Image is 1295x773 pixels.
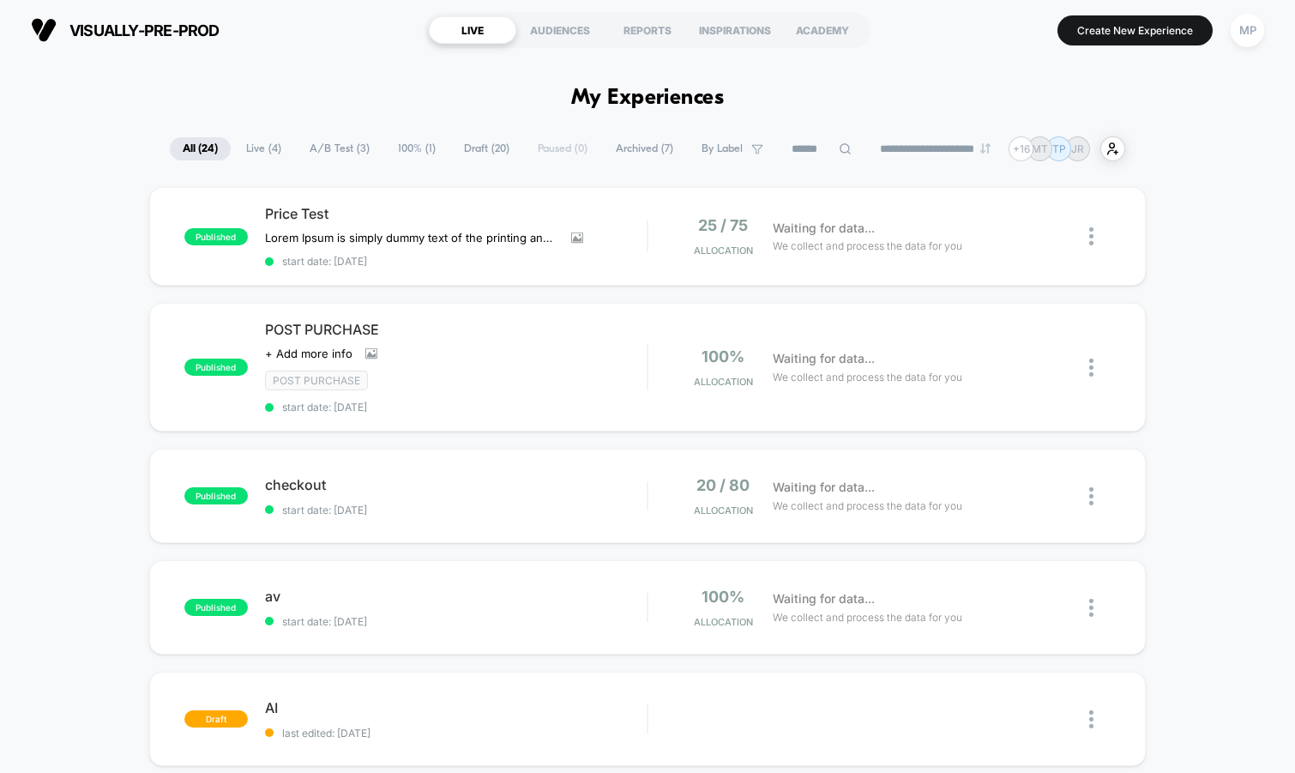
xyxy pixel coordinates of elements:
[265,401,647,414] span: start date: [DATE]
[184,599,248,616] span: published
[297,137,382,160] span: A/B Test ( 3 )
[604,16,691,44] div: REPORTS
[233,137,294,160] span: Live ( 4 )
[773,369,962,385] span: We collect and process the data for you
[265,347,352,360] span: + Add more info
[694,245,753,257] span: Allocation
[184,228,248,245] span: published
[385,137,449,160] span: 100% ( 1 )
[773,238,962,254] span: We collect and process the data for you
[429,16,516,44] div: LIVE
[265,255,647,268] span: start date: [DATE]
[1089,599,1093,617] img: close
[31,17,57,43] img: Visually logo
[170,137,231,160] span: All ( 24 )
[265,699,647,716] span: AI
[702,142,743,155] span: By Label
[702,347,744,365] span: 100%
[265,231,558,245] span: Lorem Ipsum is simply dummy text of the printing and typesetting industry. Lorem Ipsum has been t...
[265,371,368,390] span: Post Purchase
[694,376,753,388] span: Allocation
[571,86,725,111] h1: My Experiences
[265,321,647,338] span: POST PURCHASE
[1071,142,1084,155] p: JR
[1057,15,1213,45] button: Create New Experience
[1089,359,1093,377] img: close
[773,609,962,625] span: We collect and process the data for you
[694,504,753,516] span: Allocation
[184,710,248,728] span: draft
[265,205,647,222] span: Price Test
[1226,13,1269,48] button: MP
[773,589,875,608] span: Waiting for data...
[1052,142,1066,155] p: TP
[184,487,248,504] span: published
[1231,14,1264,47] div: MP
[1089,710,1093,728] img: close
[265,615,647,628] span: start date: [DATE]
[696,476,750,494] span: 20 / 80
[516,16,604,44] div: AUDIENCES
[184,359,248,376] span: published
[773,478,875,497] span: Waiting for data...
[698,216,748,234] span: 25 / 75
[694,616,753,628] span: Allocation
[980,143,991,154] img: end
[265,476,647,493] span: checkout
[702,588,744,606] span: 100%
[451,137,522,160] span: Draft ( 20 )
[265,588,647,605] span: av
[69,21,220,39] span: visually-pre-prod
[691,16,779,44] div: INSPIRATIONS
[1032,142,1048,155] p: MT
[779,16,866,44] div: ACADEMY
[265,727,647,740] span: last edited: [DATE]
[773,219,875,238] span: Waiting for data...
[1009,136,1033,161] div: + 16
[603,137,686,160] span: Archived ( 7 )
[1089,227,1093,245] img: close
[773,498,962,514] span: We collect and process the data for you
[1089,487,1093,505] img: close
[26,16,225,44] button: visually-pre-prod
[773,349,875,368] span: Waiting for data...
[265,504,647,516] span: start date: [DATE]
